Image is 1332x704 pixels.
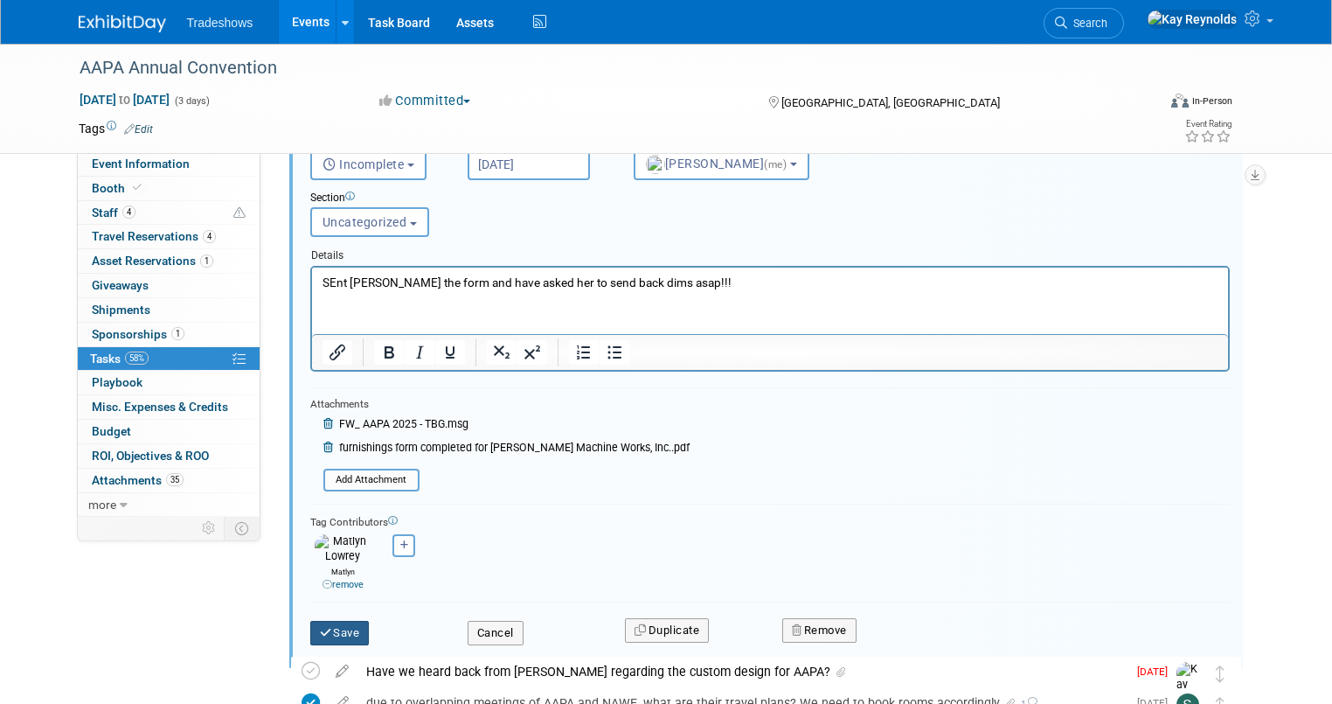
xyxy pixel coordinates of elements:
button: Remove [782,618,857,643]
span: Attachments [92,473,184,487]
span: Staff [92,206,135,220]
div: Section [310,191,1151,207]
span: (me) [764,158,787,171]
button: Subscript [487,340,517,365]
span: [DATE] [1137,666,1176,678]
button: Save [310,621,370,645]
a: Budget [78,420,260,443]
button: Duplicate [625,618,709,643]
i: Move task [1216,666,1224,682]
img: Format-Inperson.png [1171,94,1189,108]
td: Personalize Event Tab Strip [194,517,225,540]
button: Italic [405,340,434,365]
div: Event Rating [1184,120,1231,129]
iframe: Rich Text Area [312,268,1228,334]
span: FW_ AAPA 2025 - TBG.msg [339,418,468,430]
span: Playbook [92,375,142,389]
input: Due Date [468,149,590,180]
a: Attachments35 [78,469,260,492]
div: Details [310,240,1230,265]
img: Matlyn Lowrey [315,534,371,565]
a: Staff4 [78,201,260,225]
a: Asset Reservations1 [78,249,260,273]
div: Tag Contributors [310,512,1230,530]
span: Event Information [92,157,190,171]
span: Tradeshows [187,16,253,30]
button: Insert/edit link [323,340,352,365]
div: Attachments [310,397,690,412]
button: Committed [373,92,477,110]
span: Asset Reservations [92,254,213,268]
a: Sponsorships1 [78,323,260,346]
a: Playbook [78,371,260,394]
span: Uncategorized [323,215,407,229]
span: 4 [122,206,135,219]
a: remove [323,579,364,590]
span: 1 [200,254,213,268]
div: In-Person [1191,94,1232,108]
span: 58% [125,352,149,365]
button: Numbered list [569,340,599,365]
span: 4 [203,230,216,243]
a: ROI, Objectives & ROO [78,444,260,468]
button: Cancel [468,621,524,645]
span: ROI, Objectives & ROO [92,449,209,463]
span: Tasks [90,352,149,366]
span: Shipments [92,303,150,317]
a: Booth [78,177,260,200]
img: Kay Reynolds [1147,10,1238,29]
span: Incomplete [323,157,405,171]
span: Budget [92,424,131,438]
a: Edit [124,123,153,136]
a: Event Information [78,152,260,176]
button: [PERSON_NAME](me) [634,149,809,180]
button: Underline [435,340,465,365]
span: 35 [166,473,184,486]
span: Potential Scheduling Conflict -- at least one attendee is tagged in another overlapping event. [233,206,246,221]
td: Toggle Event Tabs [224,517,260,540]
a: Travel Reservations4 [78,225,260,248]
a: Giveaways [78,274,260,297]
span: [GEOGRAPHIC_DATA], [GEOGRAPHIC_DATA] [781,96,1000,109]
button: Bullet list [600,340,629,365]
span: Travel Reservations [92,229,216,243]
div: AAPA Annual Convention [73,52,1134,84]
span: (3 days) [173,95,210,107]
a: Shipments [78,298,260,322]
span: furnishings form completed for [PERSON_NAME] Machine Works, Inc..pdf [339,442,690,454]
a: more [78,493,260,517]
div: Event Format [1062,91,1232,117]
span: Search [1067,17,1107,30]
span: to [116,93,133,107]
span: Giveaways [92,278,149,292]
a: Search [1044,8,1124,38]
i: Booth reservation complete [133,183,142,192]
button: Uncategorized [310,207,429,237]
button: Bold [374,340,404,365]
td: Tags [79,120,153,137]
img: ExhibitDay [79,15,166,32]
a: Misc. Expenses & Credits [78,395,260,419]
button: Incomplete [310,149,427,180]
div: Matlyn [315,565,371,591]
span: Misc. Expenses & Credits [92,400,228,414]
a: Tasks58% [78,347,260,371]
span: [PERSON_NAME] [646,157,790,171]
span: Booth [92,181,145,195]
a: edit [327,664,357,680]
button: Superscript [517,340,547,365]
span: Sponsorships [92,327,184,341]
div: Have we heard back from [PERSON_NAME] regarding the custom design for AAPA? [357,657,1127,687]
span: 1 [171,327,184,340]
span: [DATE] [DATE] [79,92,170,108]
span: more [88,498,116,512]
